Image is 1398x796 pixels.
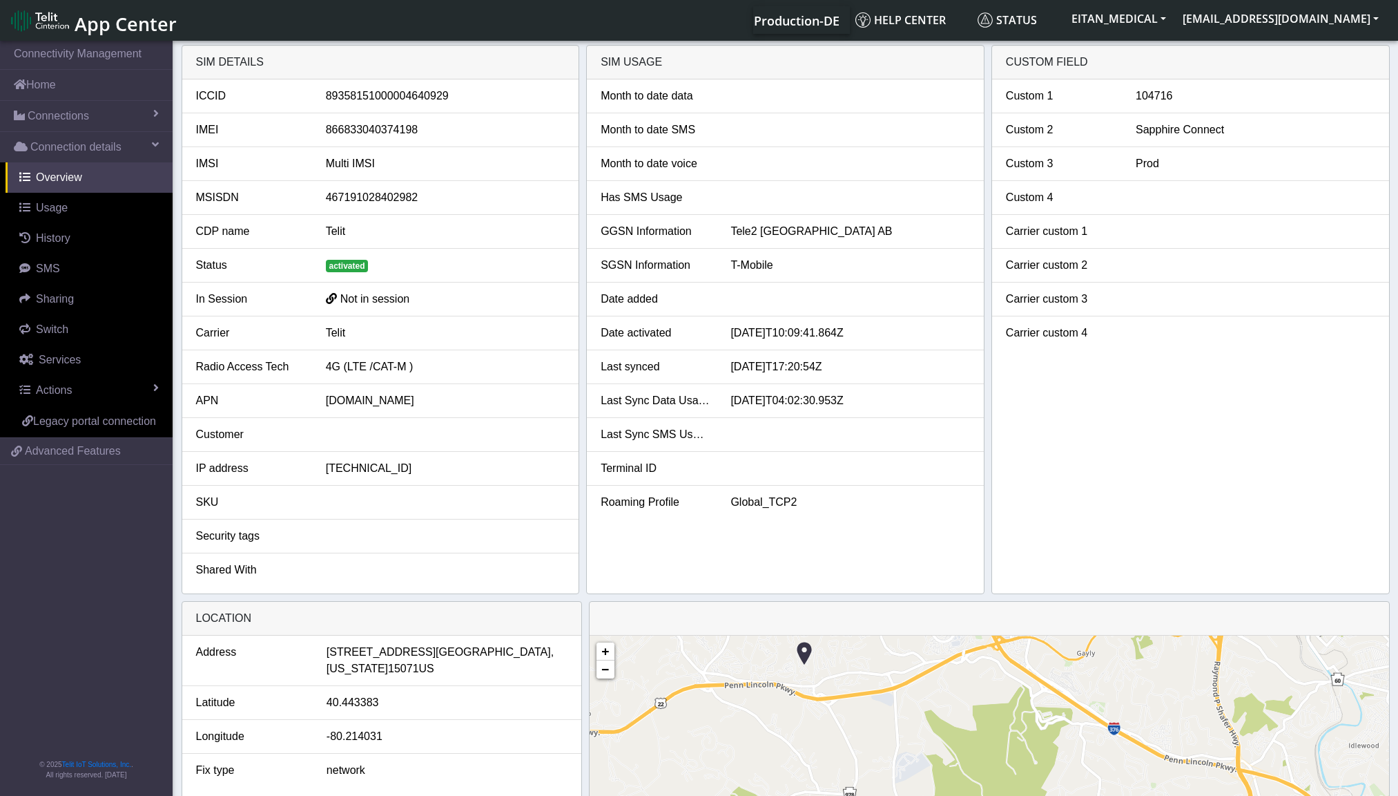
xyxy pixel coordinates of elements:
a: Sharing [6,284,173,314]
img: knowledge.svg [855,12,871,28]
div: Security tags [186,528,315,544]
span: Services [39,354,81,366]
div: Global_TCP2 [720,494,980,511]
div: [DOMAIN_NAME] [315,392,575,409]
div: Has SMS Usage [590,189,720,206]
span: Legacy portal connection [33,415,156,427]
span: Switch [36,323,68,335]
span: Actions [36,384,72,396]
div: 40.443383 [316,694,578,711]
span: Not in session [340,293,410,305]
a: Switch [6,314,173,345]
div: Custom field [992,46,1389,79]
div: IP address [186,460,315,477]
a: App Center [11,6,175,35]
span: Status [978,12,1037,28]
div: Custom 2 [996,122,1125,138]
img: logo-telit-cinterion-gw-new.png [11,10,69,32]
div: Carrier custom 4 [996,325,1125,341]
button: [EMAIL_ADDRESS][DOMAIN_NAME] [1174,6,1387,31]
div: Carrier custom 1 [996,223,1125,240]
div: Custom 4 [996,189,1125,206]
a: History [6,223,173,254]
div: Roaming Profile [590,494,720,511]
div: Last Sync SMS Usage [590,426,720,443]
span: Connection details [30,139,122,155]
div: Multi IMSI [315,155,575,172]
span: Production-DE [754,12,839,29]
a: Overview [6,162,173,193]
button: EITAN_MEDICAL [1063,6,1174,31]
span: Help center [855,12,946,28]
a: Zoom out [596,661,614,679]
a: SMS [6,254,173,284]
div: Custom 3 [996,155,1125,172]
span: SMS [36,263,60,274]
div: -80.214031 [316,728,578,745]
div: 89358151000004640929 [315,88,575,104]
a: Telit IoT Solutions, Inc. [62,761,131,768]
span: US [419,661,434,677]
a: Your current platform instance [753,6,839,34]
div: SKU [186,494,315,511]
div: Carrier [186,325,315,341]
div: Address [186,644,316,677]
span: [STREET_ADDRESS] [327,644,436,661]
div: Status [186,257,315,274]
div: LOCATION [182,602,581,636]
div: Latitude [186,694,316,711]
div: SIM details [182,46,579,79]
a: Help center [850,6,972,34]
div: [TECHNICAL_ID] [315,460,575,477]
div: Telit [315,325,575,341]
a: Zoom in [596,643,614,661]
div: IMEI [186,122,315,138]
div: ICCID [186,88,315,104]
div: GGSN Information [590,223,720,240]
div: [DATE]T10:09:41.864Z [720,325,980,341]
div: CDP name [186,223,315,240]
span: Sharing [36,293,74,305]
div: Prod [1125,155,1385,172]
span: 15071 [388,661,419,677]
div: SIM usage [587,46,984,79]
span: Usage [36,202,68,214]
div: Month to date SMS [590,122,720,138]
div: Telit [315,223,575,240]
div: Tele2 [GEOGRAPHIC_DATA] AB [720,223,980,240]
div: In Session [186,291,315,307]
a: Usage [6,193,173,223]
a: Status [972,6,1063,34]
div: Month to date voice [590,155,720,172]
a: Actions [6,375,173,406]
span: Connections [28,108,89,124]
div: 4G (LTE /CAT-M ) [315,359,575,375]
div: [DATE]T17:20:54Z [720,359,980,375]
span: activated [326,260,369,272]
div: Last synced [590,359,720,375]
div: SGSN Information [590,257,720,274]
div: Date added [590,291,720,307]
div: network [316,762,578,779]
div: 467191028402982 [315,189,575,206]
div: Customer [186,426,315,443]
div: Terminal ID [590,460,720,477]
div: IMSI [186,155,315,172]
div: Longitude [186,728,316,745]
div: Carrier custom 2 [996,257,1125,274]
div: Last Sync Data Usage [590,392,720,409]
div: Fix type [186,762,316,779]
div: Shared With [186,562,315,578]
span: App Center [75,11,177,37]
div: APN [186,392,315,409]
div: Carrier custom 3 [996,291,1125,307]
span: [GEOGRAPHIC_DATA], [436,644,554,661]
div: 104716 [1125,88,1385,104]
div: Custom 1 [996,88,1125,104]
div: [DATE]T04:02:30.953Z [720,392,980,409]
span: [US_STATE] [327,661,388,677]
span: Advanced Features [25,443,121,459]
div: Month to date data [590,88,720,104]
a: Services [6,345,173,375]
span: Overview [36,171,82,183]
